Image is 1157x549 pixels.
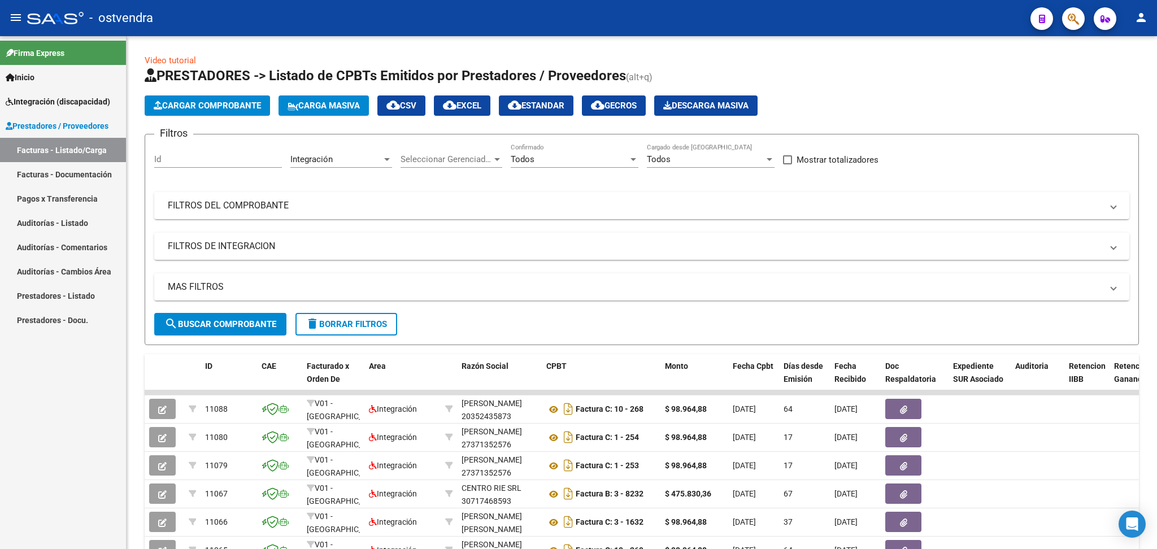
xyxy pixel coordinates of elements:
[949,354,1011,404] datatable-header-cell: Expediente SUR Asociado
[201,354,257,404] datatable-header-cell: ID
[1011,354,1064,404] datatable-header-cell: Auditoria
[205,517,228,526] span: 11066
[306,319,387,329] span: Borrar Filtros
[576,433,639,442] strong: Factura C: 1 - 254
[784,361,823,384] span: Días desde Emisión
[834,517,858,526] span: [DATE]
[205,361,212,371] span: ID
[1064,354,1110,404] datatable-header-cell: Retencion IIBB
[168,199,1102,212] mat-panel-title: FILTROS DEL COMPROBANTE
[665,404,707,413] strong: $ 98.964,88
[784,489,793,498] span: 67
[443,98,456,112] mat-icon: cloud_download
[561,513,576,531] i: Descargar documento
[168,240,1102,252] mat-panel-title: FILTROS DE INTEGRACION
[462,454,537,477] div: 27371352576
[576,518,643,527] strong: Factura C: 3 - 1632
[797,153,878,167] span: Mostrar totalizadores
[154,192,1129,219] mat-expansion-panel-header: FILTROS DEL COMPROBANTE
[779,354,830,404] datatable-header-cell: Días desde Emisión
[205,433,228,442] span: 11080
[377,95,425,116] button: CSV
[784,433,793,442] span: 17
[663,101,749,111] span: Descarga Masiva
[508,98,521,112] mat-icon: cloud_download
[386,98,400,112] mat-icon: cloud_download
[733,433,756,442] span: [DATE]
[168,281,1102,293] mat-panel-title: MAS FILTROS
[834,489,858,498] span: [DATE]
[145,55,196,66] a: Video tutorial
[660,354,728,404] datatable-header-cell: Monto
[462,397,537,421] div: 20352435873
[369,361,386,371] span: Area
[462,510,537,536] div: [PERSON_NAME] [PERSON_NAME]
[834,404,858,413] span: [DATE]
[591,101,637,111] span: Gecros
[576,461,639,470] strong: Factura C: 1 - 253
[369,433,417,442] span: Integración
[369,489,417,498] span: Integración
[457,354,542,404] datatable-header-cell: Razón Social
[154,273,1129,300] mat-expansion-panel-header: MAS FILTROS
[1110,354,1155,404] datatable-header-cell: Retención Ganancias
[665,489,711,498] strong: $ 475.830,36
[295,313,397,335] button: Borrar Filtros
[462,425,537,449] div: 27371352576
[830,354,881,404] datatable-header-cell: Fecha Recibido
[434,95,490,116] button: EXCEL
[145,95,270,116] button: Cargar Comprobante
[6,71,34,84] span: Inicio
[834,361,866,384] span: Fecha Recibido
[89,6,153,30] span: - ostvendra
[386,101,416,111] span: CSV
[205,489,228,498] span: 11067
[665,361,688,371] span: Monto
[576,490,643,499] strong: Factura B: 3 - 8232
[1069,361,1106,384] span: Retencion IIBB
[561,456,576,474] i: Descargar documento
[205,461,228,470] span: 11079
[145,68,626,84] span: PRESTADORES -> Listado de CPBTs Emitidos por Prestadores / Proveedores
[462,482,521,495] div: CENTRO RIE SRL
[561,400,576,418] i: Descargar documento
[6,120,108,132] span: Prestadores / Proveedores
[288,101,360,111] span: Carga Masiva
[561,485,576,503] i: Descargar documento
[462,425,522,438] div: [PERSON_NAME]
[164,317,178,330] mat-icon: search
[542,354,660,404] datatable-header-cell: CPBT
[834,433,858,442] span: [DATE]
[654,95,758,116] app-download-masive: Descarga masiva de comprobantes (adjuntos)
[290,154,333,164] span: Integración
[733,361,773,371] span: Fecha Cpbt
[443,101,481,111] span: EXCEL
[364,354,441,404] datatable-header-cell: Area
[462,361,508,371] span: Razón Social
[626,72,653,82] span: (alt+q)
[369,461,417,470] span: Integración
[369,404,417,413] span: Integración
[546,361,567,371] span: CPBT
[205,404,228,413] span: 11088
[306,317,319,330] mat-icon: delete
[154,125,193,141] h3: Filtros
[885,361,936,384] span: Doc Respaldatoria
[369,517,417,526] span: Integración
[953,361,1003,384] span: Expediente SUR Asociado
[154,233,1129,260] mat-expansion-panel-header: FILTROS DE INTEGRACION
[561,428,576,446] i: Descargar documento
[665,433,707,442] strong: $ 98.964,88
[881,354,949,404] datatable-header-cell: Doc Respaldatoria
[1119,511,1146,538] div: Open Intercom Messenger
[733,489,756,498] span: [DATE]
[257,354,302,404] datatable-header-cell: CAE
[462,482,537,506] div: 30717468593
[462,454,522,467] div: [PERSON_NAME]
[784,517,793,526] span: 37
[591,98,604,112] mat-icon: cloud_download
[1134,11,1148,24] mat-icon: person
[6,47,64,59] span: Firma Express
[302,354,364,404] datatable-header-cell: Facturado x Orden De
[401,154,492,164] span: Seleccionar Gerenciador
